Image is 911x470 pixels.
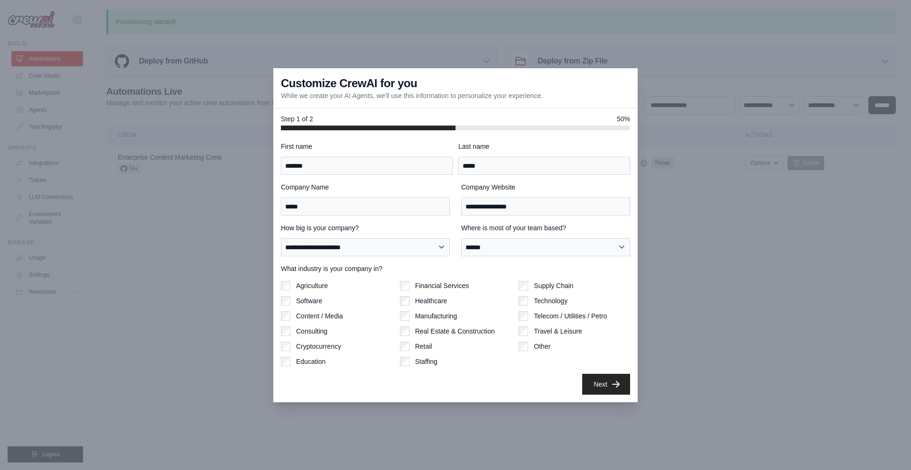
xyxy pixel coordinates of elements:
[534,296,567,306] label: Technology
[582,374,630,395] button: Next
[281,264,630,273] label: What industry is your company in?
[281,76,417,91] h3: Customize CrewAI for you
[415,326,495,336] label: Real Estate & Construction
[415,296,447,306] label: Healthcare
[281,114,313,124] span: Step 1 of 2
[534,311,607,321] label: Telecom / Utilities / Petro
[296,311,343,321] label: Content / Media
[415,342,432,351] label: Retail
[461,223,630,233] label: Where is most of your team based?
[281,91,543,100] p: While we create your AI Agents, we'll use this information to personalize your experience.
[296,296,322,306] label: Software
[534,281,573,290] label: Supply Chain
[617,114,630,124] span: 50%
[415,357,437,366] label: Staffing
[458,142,630,151] label: Last name
[296,326,327,336] label: Consulting
[296,342,341,351] label: Cryptocurrency
[281,223,450,233] label: How big is your company?
[415,281,469,290] label: Financial Services
[461,182,630,192] label: Company Website
[296,281,328,290] label: Agriculture
[534,326,582,336] label: Travel & Leisure
[296,357,325,366] label: Education
[281,182,450,192] label: Company Name
[415,311,457,321] label: Manufacturing
[534,342,550,351] label: Other
[281,142,453,151] label: First name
